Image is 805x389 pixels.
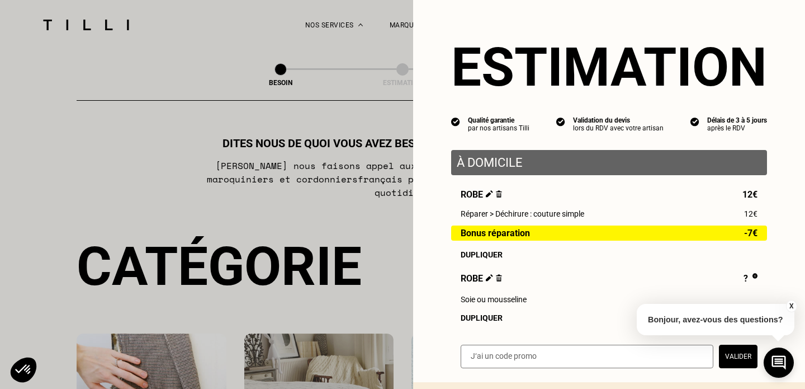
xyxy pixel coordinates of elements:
span: Soie ou mousseline [461,295,527,304]
img: Pourquoi le prix est indéfini ? [752,273,757,279]
div: Dupliquer [461,250,757,259]
img: Éditer [486,274,493,282]
img: icon list info [451,116,460,126]
img: icon list info [556,116,565,126]
span: 12€ [742,189,757,200]
section: Estimation [451,36,767,99]
div: Qualité garantie [468,116,529,124]
span: Robe [461,189,502,200]
div: ? [744,273,757,285]
p: Bonjour, avez-vous des questions? [637,304,794,335]
span: Réparer > Déchirure : couture simple [461,209,584,218]
input: J‘ai un code promo [461,345,713,368]
p: À domicile [457,156,761,170]
div: Délais de 3 à 5 jours [707,116,767,124]
img: Éditer [486,190,493,198]
span: Bonus réparation [461,228,530,238]
div: lors du RDV avec votre artisan [573,124,664,132]
span: Robe [461,273,502,285]
img: Supprimer [496,190,502,198]
div: Validation du devis [573,116,664,124]
button: Valider [719,345,757,368]
img: icon list info [690,116,699,126]
div: Dupliquer [461,313,757,322]
span: 12€ [744,209,757,218]
div: par nos artisans Tilli [468,124,529,132]
img: Supprimer [496,274,502,282]
button: X [785,300,797,312]
div: après le RDV [707,124,767,132]
span: -7€ [744,228,757,238]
